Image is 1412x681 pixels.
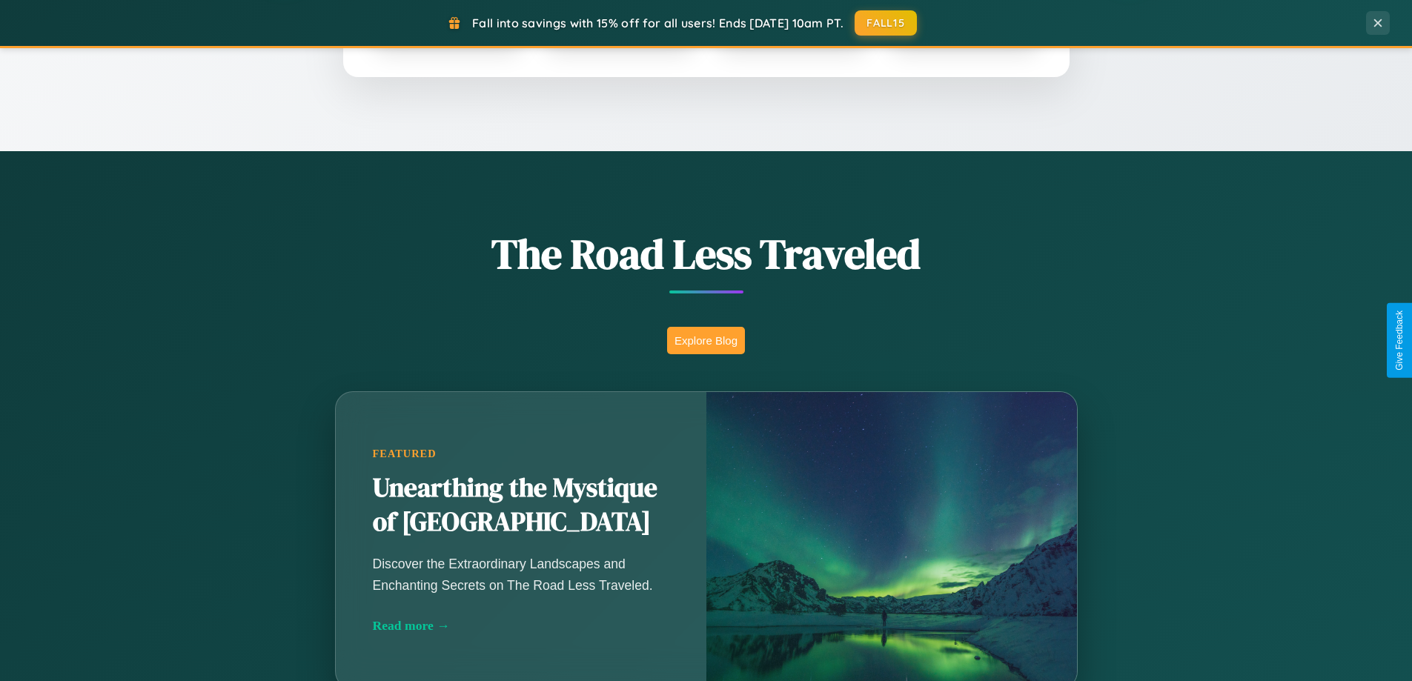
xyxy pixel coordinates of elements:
div: Read more → [373,618,669,634]
div: Give Feedback [1394,310,1405,371]
h1: The Road Less Traveled [262,225,1151,282]
div: Featured [373,448,669,460]
span: Fall into savings with 15% off for all users! Ends [DATE] 10am PT. [472,16,843,30]
h2: Unearthing the Mystique of [GEOGRAPHIC_DATA] [373,471,669,539]
button: FALL15 [855,10,917,36]
p: Discover the Extraordinary Landscapes and Enchanting Secrets on The Road Less Traveled. [373,554,669,595]
button: Explore Blog [667,327,745,354]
